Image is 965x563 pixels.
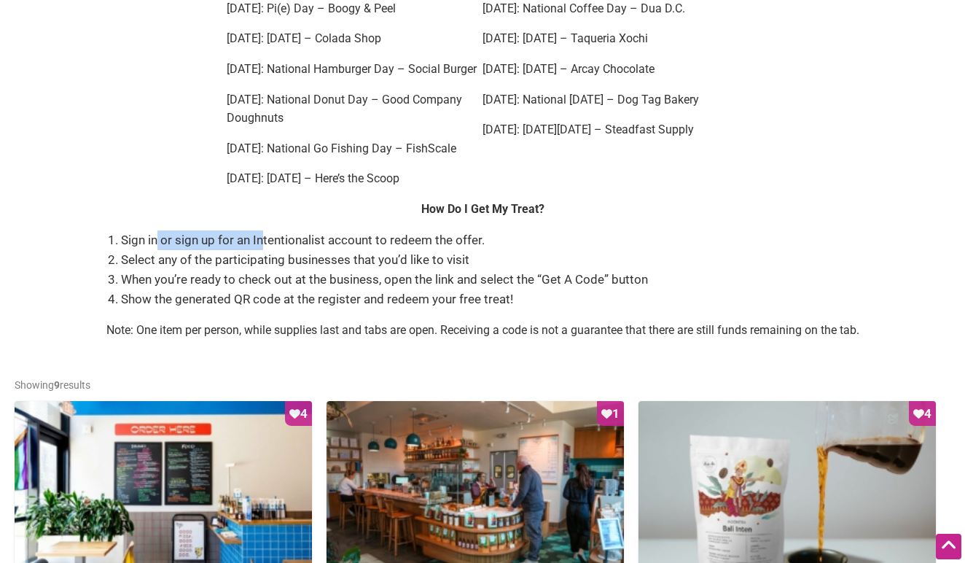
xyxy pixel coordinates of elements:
li: When you’re ready to check out at the business, open the link and select the “Get A Code” button [121,270,859,290]
li: Show the generated QR code at the register and redeem your free treat! [121,290,859,309]
p: [DATE]: [DATE] – Colada Shop [227,29,482,48]
p: [DATE]: National Donut Day – Good Company Doughnuts [227,90,482,128]
p: [DATE]: [DATE][DATE] – Steadfast Supply [482,120,738,139]
li: Sign in or sign up for an Intentionalist account to redeem the offer. [121,230,859,250]
b: 9 [54,379,60,391]
p: [DATE]: [DATE] – Arcay Chocolate [482,60,738,79]
p: [DATE]: [DATE] – Here’s the Scoop [227,169,482,188]
strong: How Do I Get My Treat? [421,202,544,216]
p: Note: One item per person, while supplies last and tabs are open. Receiving a code is not a guara... [106,321,859,340]
p: [DATE]: [DATE] – Taqueria Xochi [482,29,738,48]
p: [DATE]: National Go Fishing Day – FishScale [227,139,482,158]
div: Scroll Back to Top [936,534,961,559]
li: Select any of the participating businesses that you’d like to visit [121,250,859,270]
p: [DATE]: National Hamburger Day – Social Burger [227,60,482,79]
span: Showing results [15,379,90,391]
p: [DATE]: National [DATE] – Dog Tag Bakery [482,90,738,109]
